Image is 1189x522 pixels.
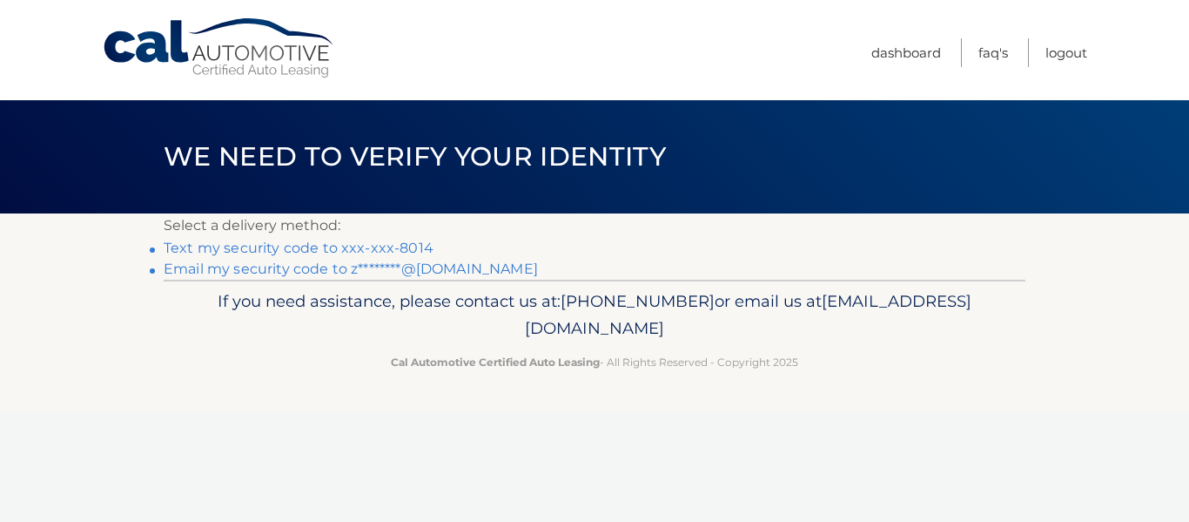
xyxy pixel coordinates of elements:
p: Select a delivery method: [164,214,1025,238]
p: - All Rights Reserved - Copyright 2025 [175,353,1014,371]
span: [PHONE_NUMBER] [561,291,715,311]
a: FAQ's [978,38,1008,67]
a: Text my security code to xxx-xxx-8014 [164,240,433,256]
a: Logout [1045,38,1087,67]
a: Dashboard [871,38,941,67]
strong: Cal Automotive Certified Auto Leasing [391,356,600,369]
p: If you need assistance, please contact us at: or email us at [175,288,1014,343]
span: We need to verify your identity [164,140,666,173]
a: Email my security code to z********@[DOMAIN_NAME] [164,261,538,277]
a: Cal Automotive [102,17,337,79]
